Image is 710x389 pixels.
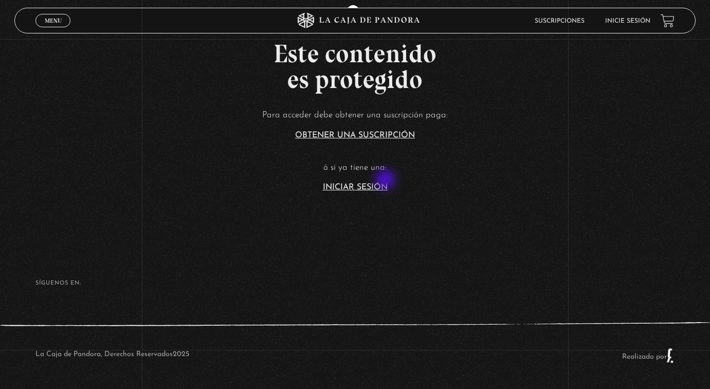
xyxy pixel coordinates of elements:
[622,353,675,361] a: Realizado por
[45,17,62,24] span: Menu
[35,280,675,286] h4: SÍguenos en:
[41,26,65,33] span: Cerrar
[661,14,675,28] a: View your shopping cart
[35,348,189,363] p: La Caja de Pandora, Derechos Reservados 2025
[295,131,415,139] a: Obtener una suscripción
[605,18,650,24] a: Inicie sesión
[535,18,585,24] a: Suscripciones
[323,183,388,191] a: Iniciar Sesión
